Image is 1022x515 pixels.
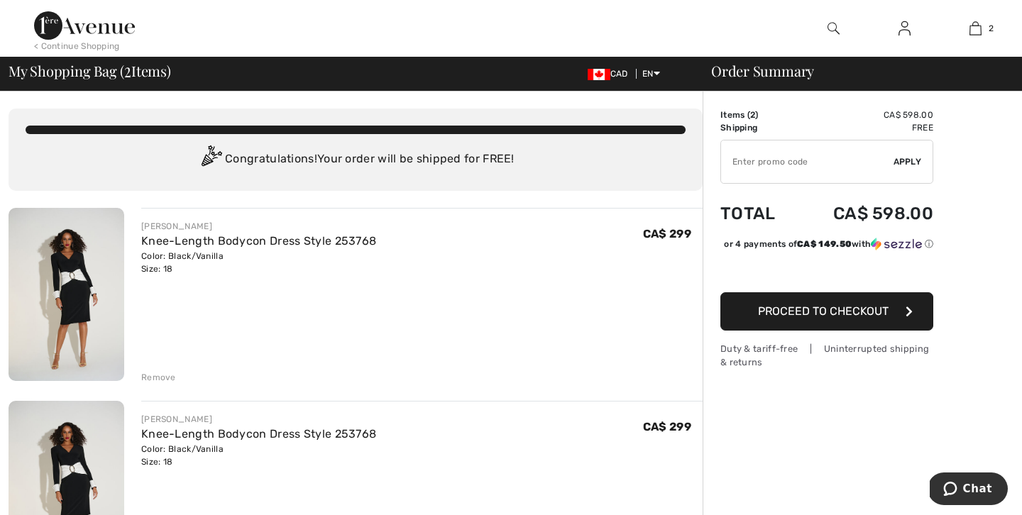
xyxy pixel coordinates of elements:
img: Canadian Dollar [588,69,610,80]
input: Promo code [721,140,894,183]
span: Proceed to Checkout [758,304,889,318]
img: My Info [899,20,911,37]
div: [PERSON_NAME] [141,220,376,233]
span: CA$ 299 [643,227,691,240]
td: Shipping [720,121,796,134]
img: 1ère Avenue [34,11,135,40]
div: Congratulations! Your order will be shipped for FREE! [26,145,686,174]
span: CA$ 149.50 [797,239,852,249]
td: Free [796,121,933,134]
div: [PERSON_NAME] [141,413,376,426]
img: My Bag [969,20,982,37]
div: or 4 payments of with [724,238,933,250]
span: My Shopping Bag ( Items) [9,64,171,78]
div: Color: Black/Vanilla Size: 18 [141,250,376,275]
td: Items ( ) [720,109,796,121]
div: < Continue Shopping [34,40,120,52]
img: Knee-Length Bodycon Dress Style 253768 [9,208,124,381]
a: Knee-Length Bodycon Dress Style 253768 [141,234,376,248]
div: Color: Black/Vanilla Size: 18 [141,443,376,468]
span: CAD [588,69,634,79]
td: CA$ 598.00 [796,189,933,238]
span: 2 [750,110,755,120]
a: Sign In [887,20,922,38]
td: Total [720,189,796,238]
iframe: PayPal-paypal [720,255,933,287]
td: CA$ 598.00 [796,109,933,121]
span: CA$ 299 [643,420,691,433]
span: EN [642,69,660,79]
div: Remove [141,371,176,384]
span: 2 [989,22,994,35]
img: Sezzle [871,238,922,250]
iframe: Opens a widget where you can chat to one of our agents [930,472,1008,508]
a: 2 [940,20,1010,37]
img: Congratulation2.svg [197,145,225,174]
span: Apply [894,155,922,168]
a: Knee-Length Bodycon Dress Style 253768 [141,427,376,441]
div: Duty & tariff-free | Uninterrupted shipping & returns [720,342,933,369]
button: Proceed to Checkout [720,292,933,331]
span: 2 [124,60,131,79]
div: or 4 payments ofCA$ 149.50withSezzle Click to learn more about Sezzle [720,238,933,255]
img: search the website [828,20,840,37]
div: Order Summary [694,64,1013,78]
